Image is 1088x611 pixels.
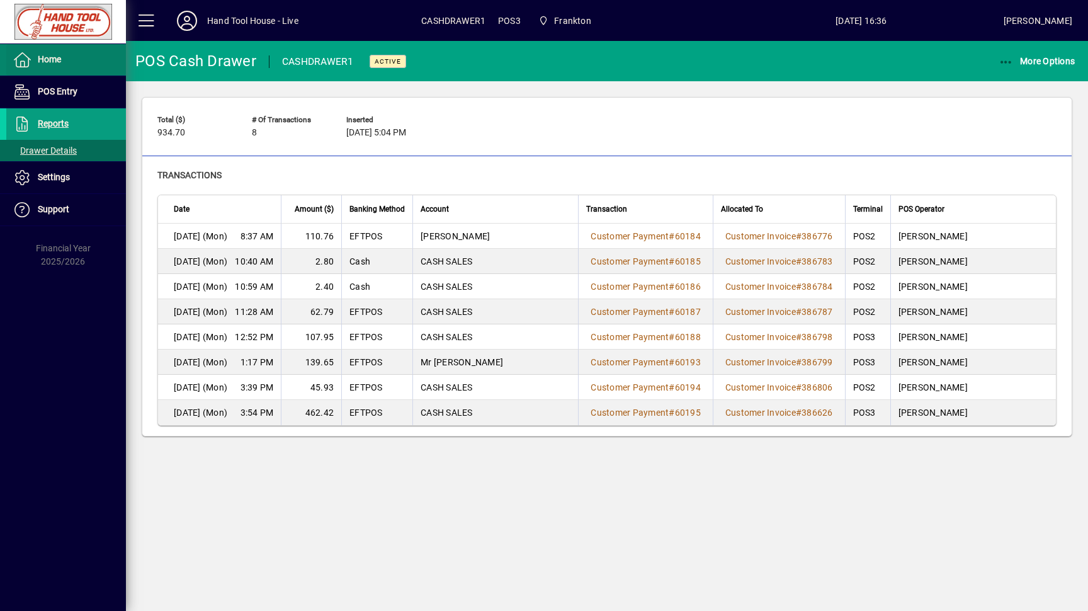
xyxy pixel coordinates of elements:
[802,231,833,241] span: 386776
[281,274,341,299] td: 2.40
[281,224,341,249] td: 110.76
[999,56,1075,66] span: More Options
[721,330,837,344] a: Customer Invoice#386798
[845,350,890,375] td: POS3
[6,194,126,226] a: Support
[174,255,227,268] span: [DATE] (Mon)
[802,408,833,418] span: 386626
[341,249,412,274] td: Cash
[845,274,890,299] td: POS2
[669,307,674,317] span: #
[341,224,412,249] td: EFTPOS
[341,274,412,299] td: Cash
[586,202,627,216] span: Transaction
[498,11,521,31] span: POS3
[38,86,77,96] span: POS Entry
[725,357,796,367] span: Customer Invoice
[341,375,412,400] td: EFTPOS
[591,282,669,292] span: Customer Payment
[235,280,273,293] span: 10:59 AM
[412,400,578,425] td: CASH SALES
[207,11,298,31] div: Hand Tool House - Live
[721,280,837,294] a: Customer Invoice#386784
[6,44,126,76] a: Home
[13,146,77,156] span: Drawer Details
[725,282,796,292] span: Customer Invoice
[591,357,669,367] span: Customer Payment
[796,382,802,392] span: #
[721,254,837,268] a: Customer Invoice#386783
[796,307,802,317] span: #
[796,357,802,367] span: #
[412,274,578,299] td: CASH SALES
[586,280,705,294] a: Customer Payment#60186
[241,356,274,368] span: 1:17 PM
[591,408,669,418] span: Customer Payment
[796,332,802,342] span: #
[721,355,837,369] a: Customer Invoice#386799
[725,332,796,342] span: Customer Invoice
[554,11,591,31] span: Frankton
[591,307,669,317] span: Customer Payment
[241,381,274,394] span: 3:39 PM
[252,116,327,124] span: # of Transactions
[890,400,1056,425] td: [PERSON_NAME]
[845,224,890,249] td: POS2
[341,299,412,324] td: EFTPOS
[721,229,837,243] a: Customer Invoice#386776
[412,324,578,350] td: CASH SALES
[802,332,833,342] span: 386798
[174,230,227,243] span: [DATE] (Mon)
[675,357,701,367] span: 60193
[241,406,274,419] span: 3:54 PM
[241,230,274,243] span: 8:37 AM
[412,224,578,249] td: [PERSON_NAME]
[1004,11,1072,31] div: [PERSON_NAME]
[721,305,837,319] a: Customer Invoice#386787
[174,202,190,216] span: Date
[38,54,61,64] span: Home
[533,9,596,32] span: Frankton
[341,400,412,425] td: EFTPOS
[669,282,674,292] span: #
[174,305,227,318] span: [DATE] (Mon)
[802,256,833,266] span: 386783
[38,172,70,182] span: Settings
[669,256,674,266] span: #
[890,375,1056,400] td: [PERSON_NAME]
[235,255,273,268] span: 10:40 AM
[725,307,796,317] span: Customer Invoice
[721,380,837,394] a: Customer Invoice#386806
[802,382,833,392] span: 386806
[412,375,578,400] td: CASH SALES
[412,249,578,274] td: CASH SALES
[845,249,890,274] td: POS2
[675,256,701,266] span: 60185
[669,357,674,367] span: #
[281,375,341,400] td: 45.93
[669,408,674,418] span: #
[157,128,185,138] span: 934.70
[157,116,233,124] span: Total ($)
[252,128,257,138] span: 8
[796,231,802,241] span: #
[6,76,126,108] a: POS Entry
[346,116,422,124] span: Inserted
[675,282,701,292] span: 60186
[586,406,705,420] a: Customer Payment#60195
[725,231,796,241] span: Customer Invoice
[890,324,1056,350] td: [PERSON_NAME]
[412,299,578,324] td: CASH SALES
[6,140,126,161] a: Drawer Details
[174,331,227,343] span: [DATE] (Mon)
[669,231,674,241] span: #
[341,350,412,375] td: EFTPOS
[281,299,341,324] td: 62.79
[346,128,406,138] span: [DATE] 5:04 PM
[802,282,833,292] span: 386784
[675,332,701,342] span: 60188
[995,50,1079,72] button: More Options
[586,355,705,369] a: Customer Payment#60193
[421,202,449,216] span: Account
[898,202,944,216] span: POS Operator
